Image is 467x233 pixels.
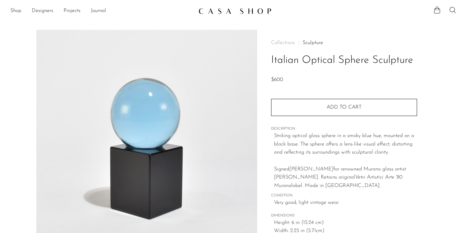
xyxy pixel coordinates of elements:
h1: Italian Optical Sphere Sculpture [271,52,417,69]
span: Height: 6 in (15.24 cm) [274,219,417,227]
nav: Breadcrumbs [271,40,417,45]
a: Projects [64,7,80,15]
span: Collections [271,40,295,45]
span: Add to cart [327,105,362,110]
ul: NEW HEADER MENU [10,6,193,17]
a: Sculpture [303,40,323,45]
a: Shop [10,7,21,15]
a: Journal [91,7,106,15]
span: DIMENSIONS [271,213,417,219]
span: DESCRIPTION [271,126,417,132]
button: Add to cart [271,99,417,116]
em: Vetri Artistici Arte '80 Murano [274,175,402,188]
a: Designers [32,7,53,15]
nav: Desktop navigation [10,6,193,17]
span: CONDITION [271,193,417,199]
p: Striking optical glass sphere in a smoky blue hue, mounted on a black base. The sphere offers a l... [274,132,417,190]
span: $600 [271,77,283,82]
span: Very good; light vintage wear. [274,199,417,207]
em: [PERSON_NAME] [289,167,333,172]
